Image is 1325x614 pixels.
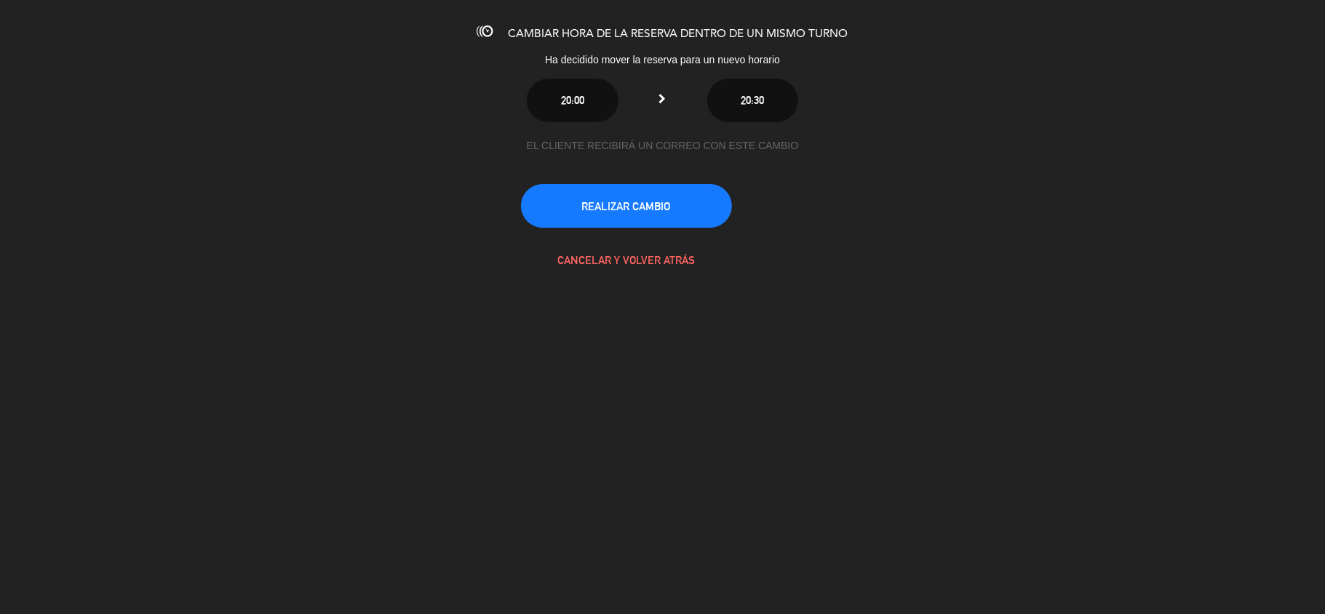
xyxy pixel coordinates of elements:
span: 20:30 [741,94,764,106]
div: Ha decidido mover la reserva para un nuevo horario [423,52,903,68]
span: CAMBIAR HORA DE LA RESERVA DENTRO DE UN MISMO TURNO [509,28,848,40]
button: 20:30 [707,79,798,122]
span: 20:00 [561,94,584,106]
button: 20:00 [527,79,618,122]
button: CANCELAR Y VOLVER ATRÁS [521,238,732,282]
button: REALIZAR CAMBIO [521,184,732,228]
div: EL CLIENTE RECIBIRÁ UN CORREO CON ESTE CAMBIO [521,137,805,154]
